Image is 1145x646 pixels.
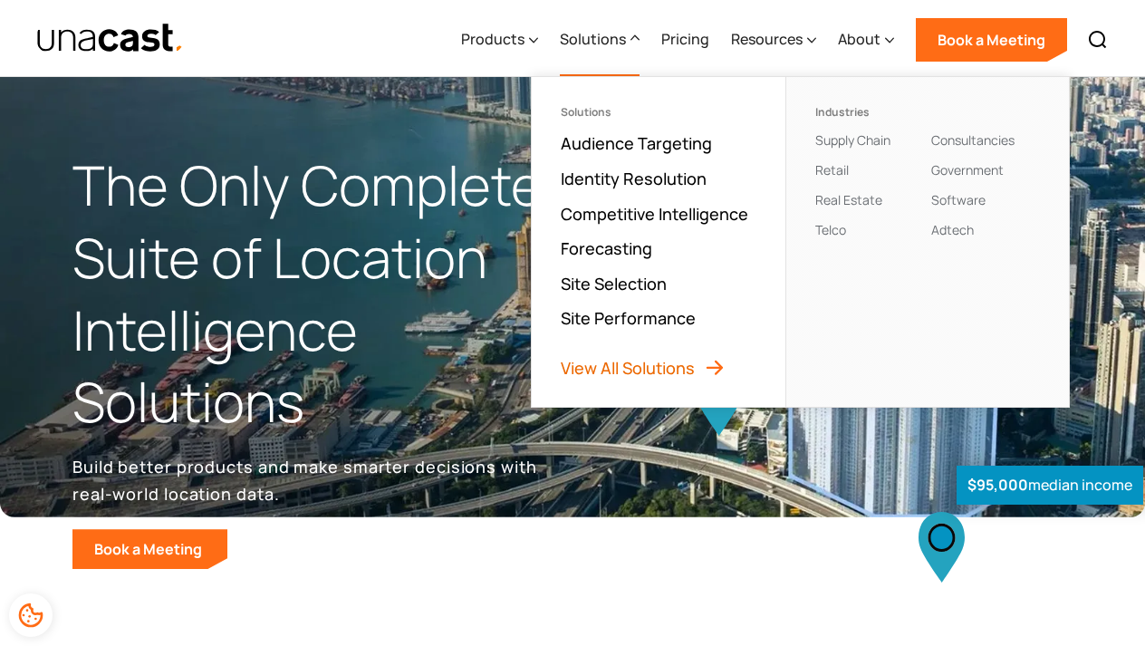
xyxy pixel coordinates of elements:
[72,149,572,439] h1: The Only Complete Suite of Location Intelligence Solutions
[838,3,894,77] div: About
[661,3,709,77] a: Pricing
[815,131,890,149] a: Supply Chain
[72,453,544,507] p: Build better products and make smarter decisions with real-world location data.
[561,273,667,294] a: Site Selection
[957,466,1143,505] div: median income
[9,593,53,637] div: Cookie Preferences
[815,191,882,208] a: Real Estate
[731,3,816,77] div: Resources
[561,168,707,189] a: Identity Resolution
[561,106,756,119] div: Solutions
[531,76,1070,408] nav: Solutions
[560,3,640,77] div: Solutions
[36,23,184,54] img: Unacast text logo
[967,475,1028,495] strong: $95,000
[561,132,712,154] a: Audience Targeting
[838,28,880,50] div: About
[1087,29,1109,51] img: Search icon
[561,307,696,329] a: Site Performance
[731,28,803,50] div: Resources
[916,18,1067,62] a: Book a Meeting
[561,203,748,225] a: Competitive Intelligence
[815,161,849,178] a: Retail
[931,131,1015,149] a: Consultancies
[815,106,924,119] div: Industries
[931,191,986,208] a: Software
[561,237,652,259] a: Forecasting
[815,221,846,238] a: Telco
[561,357,726,379] a: View All Solutions
[461,3,538,77] div: Products
[36,23,184,54] a: home
[72,529,227,569] a: Book a Meeting
[560,28,626,50] div: Solutions
[931,161,1004,178] a: Government
[461,28,524,50] div: Products
[931,221,974,238] a: Adtech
